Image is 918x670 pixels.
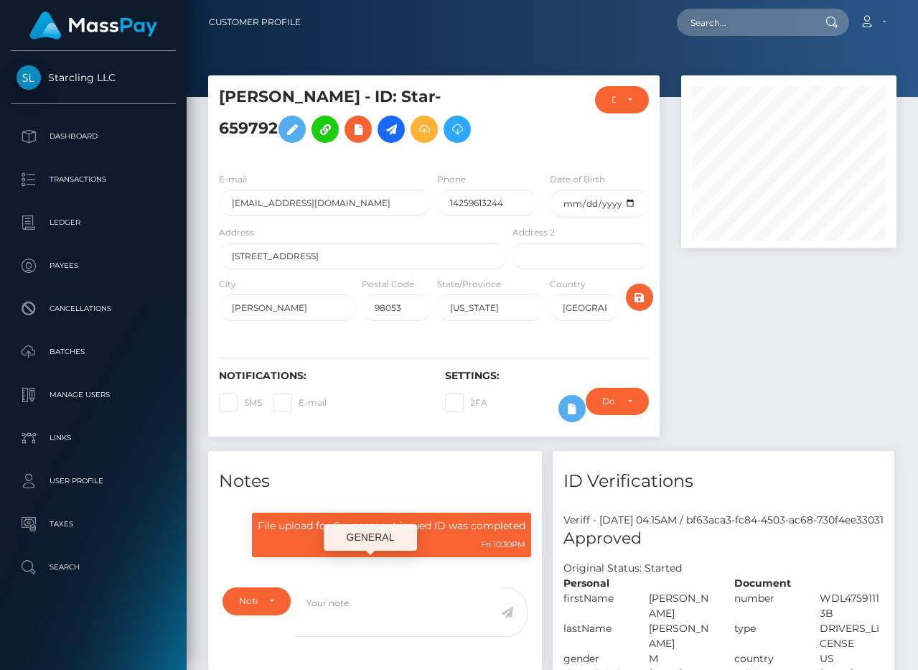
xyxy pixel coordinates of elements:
small: Fri 10:30PM [481,539,525,549]
div: Note Type [239,595,258,607]
strong: Document [734,577,791,590]
p: Batches [17,341,170,363]
p: Taxes [17,513,170,535]
div: M [638,651,723,666]
label: Phone [437,173,466,186]
label: City [219,278,236,291]
a: Ledger [11,205,176,241]
p: File upload for Government issued ID was completed [258,518,525,534]
a: Customer Profile [209,7,301,37]
strong: Personal [563,577,609,590]
a: Search [11,549,176,585]
p: Ledger [17,212,170,233]
a: Manage Users [11,377,176,413]
div: DEACTIVE [612,94,616,106]
img: Starcling LLC [17,65,41,90]
label: Date of Birth [550,173,605,186]
div: WDL47591113B [809,591,894,621]
button: DEACTIVE [595,86,649,113]
a: Dashboard [11,118,176,154]
div: lastName [553,621,638,651]
h4: Notes [219,469,531,494]
div: type [723,621,809,651]
p: Payees [17,255,170,276]
label: 2FA [445,394,487,412]
a: User Profile [11,463,176,499]
h7: Original Status: Started [563,562,682,574]
h6: Notifications: [219,370,423,382]
h6: Settings: [445,370,650,382]
div: [PERSON_NAME] [638,621,723,651]
label: E-mail [273,394,327,412]
p: Cancellations [17,298,170,320]
a: Payees [11,248,176,284]
h4: ID Verifications [563,469,884,494]
div: Veriff - [DATE] 04:15AM / bf63aca3-fc84-4503-ac68-730f4ee33031 [553,513,894,528]
label: Address 2 [512,226,555,239]
div: GENERAL [324,524,417,551]
p: Manage Users [17,384,170,406]
label: State/Province [437,278,501,291]
label: Address [219,226,254,239]
div: number [723,591,809,621]
div: gender [553,651,638,666]
h5: [PERSON_NAME] - ID: Star-659792 [219,86,499,150]
a: Cancellations [11,291,176,327]
label: Postal Code [362,278,414,291]
a: Batches [11,334,176,370]
div: Do not require [602,396,616,407]
div: country [723,651,809,666]
label: E-mail [219,173,247,186]
a: Transactions [11,162,176,197]
p: User Profile [17,470,170,492]
p: Dashboard [17,126,170,147]
img: MassPay Logo [29,11,157,39]
div: [PERSON_NAME] [638,591,723,621]
button: Note Type [223,587,291,615]
label: Country [550,278,586,291]
h5: Approved [563,528,884,550]
a: Taxes [11,506,176,542]
a: Links [11,420,176,456]
div: US [809,651,894,666]
label: SMS [219,394,262,412]
p: Links [17,427,170,449]
input: Search... [677,9,812,36]
p: Search [17,557,170,578]
div: DRIVERS_LICENSE [809,621,894,651]
button: Do not require [586,388,649,415]
div: firstName [553,591,638,621]
a: Initiate Payout [378,116,405,143]
span: Starcling LLC [11,71,176,84]
p: Transactions [17,169,170,190]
